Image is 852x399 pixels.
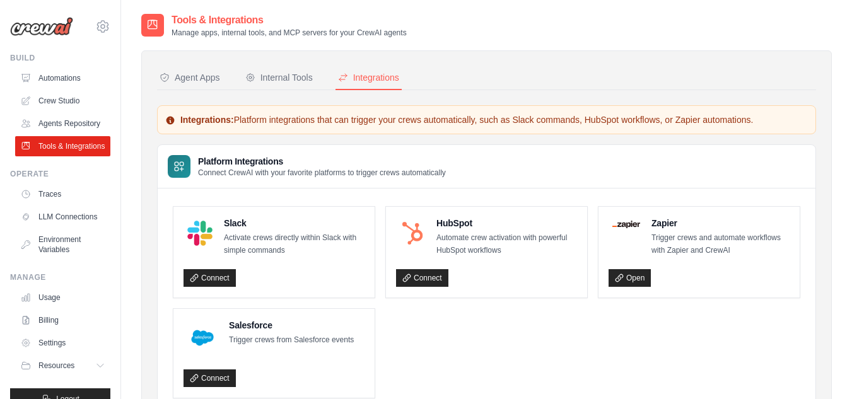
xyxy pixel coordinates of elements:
[15,184,110,204] a: Traces
[165,113,808,126] p: Platform integrations that can trigger your crews automatically, such as Slack commands, HubSpot ...
[651,217,790,229] h4: Zapier
[10,272,110,282] div: Manage
[15,310,110,330] a: Billing
[243,66,315,90] button: Internal Tools
[436,217,577,229] h4: HubSpot
[187,221,213,246] img: Slack Logo
[400,221,425,246] img: HubSpot Logo
[15,91,110,111] a: Crew Studio
[187,323,218,353] img: Salesforce Logo
[38,361,74,371] span: Resources
[15,287,110,308] a: Usage
[180,115,234,125] strong: Integrations:
[224,232,365,257] p: Activate crews directly within Slack with simple commands
[172,13,407,28] h2: Tools & Integrations
[396,269,448,287] a: Connect
[612,221,640,228] img: Zapier Logo
[157,66,223,90] button: Agent Apps
[172,28,407,38] p: Manage apps, internal tools, and MCP servers for your CrewAI agents
[198,155,446,168] h3: Platform Integrations
[15,333,110,353] a: Settings
[224,217,365,229] h4: Slack
[10,17,73,36] img: Logo
[160,71,220,84] div: Agent Apps
[198,168,446,178] p: Connect CrewAI with your favorite platforms to trigger crews automatically
[15,136,110,156] a: Tools & Integrations
[338,71,399,84] div: Integrations
[184,369,236,387] a: Connect
[229,319,354,332] h4: Salesforce
[609,269,651,287] a: Open
[15,68,110,88] a: Automations
[336,66,402,90] button: Integrations
[15,113,110,134] a: Agents Repository
[651,232,790,257] p: Trigger crews and automate workflows with Zapier and CrewAI
[15,356,110,376] button: Resources
[229,334,354,347] p: Trigger crews from Salesforce events
[436,232,577,257] p: Automate crew activation with powerful HubSpot workflows
[245,71,313,84] div: Internal Tools
[15,229,110,260] a: Environment Variables
[15,207,110,227] a: LLM Connections
[10,53,110,63] div: Build
[184,269,236,287] a: Connect
[10,169,110,179] div: Operate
